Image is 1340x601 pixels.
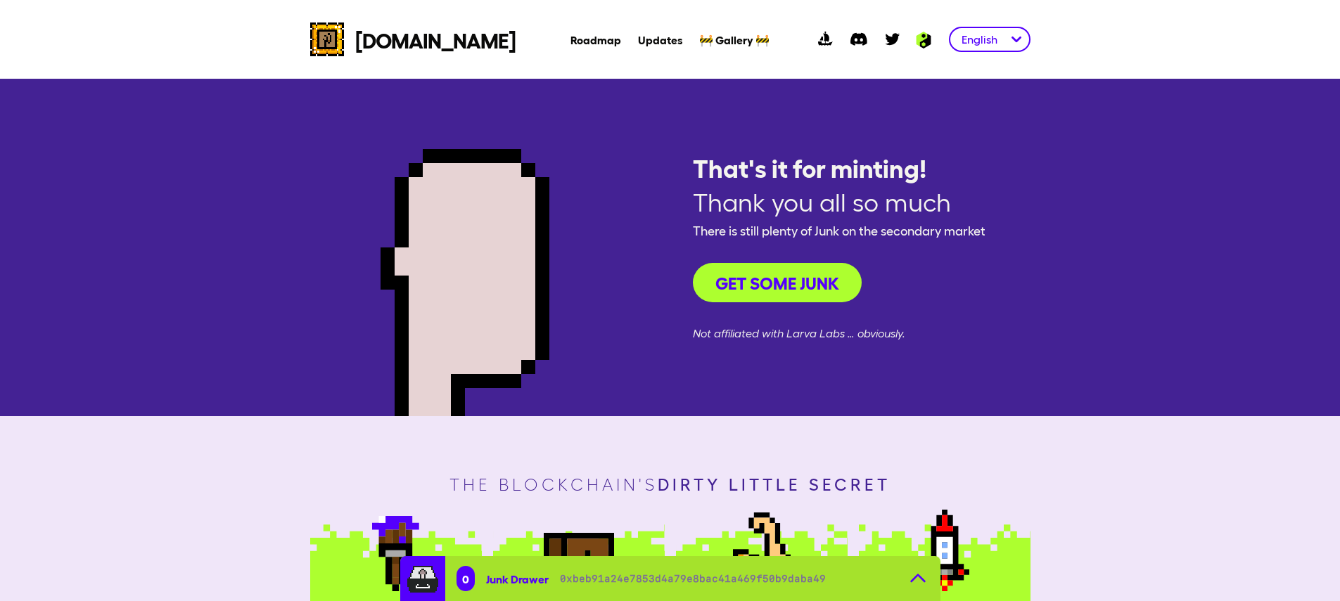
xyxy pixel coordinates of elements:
a: Roadmap [570,32,621,46]
span: 0 [462,571,469,586]
a: discord [842,22,876,56]
img: junkdrawer.d9bd258c.svg [406,562,440,595]
span: The blockchain's [449,474,891,494]
span: That's it for minting! [693,153,985,181]
span: Junk Drawer [486,571,549,586]
span: dirty little secret [658,473,891,493]
a: Updates [638,32,682,46]
a: twitter [876,22,910,56]
a: opensea [808,22,842,56]
a: 🚧 Gallery 🚧 [699,32,770,46]
a: Get some Junk [693,246,985,319]
span: Thank you all so much [693,187,985,215]
span: 0xbeb91a24e7853d4a79e8bac41a469f50b9daba49 [560,571,826,586]
button: Get some Junk [693,263,862,302]
img: cryptojunks logo [310,22,344,56]
span: There is still plenty of Junk on the secondary market [693,221,985,240]
span: [DOMAIN_NAME] [355,27,516,52]
img: Ambition logo [910,32,938,49]
span: Not affiliated with Larva Labs … obviously. [693,325,985,342]
a: cryptojunks logo[DOMAIN_NAME] [310,22,516,56]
